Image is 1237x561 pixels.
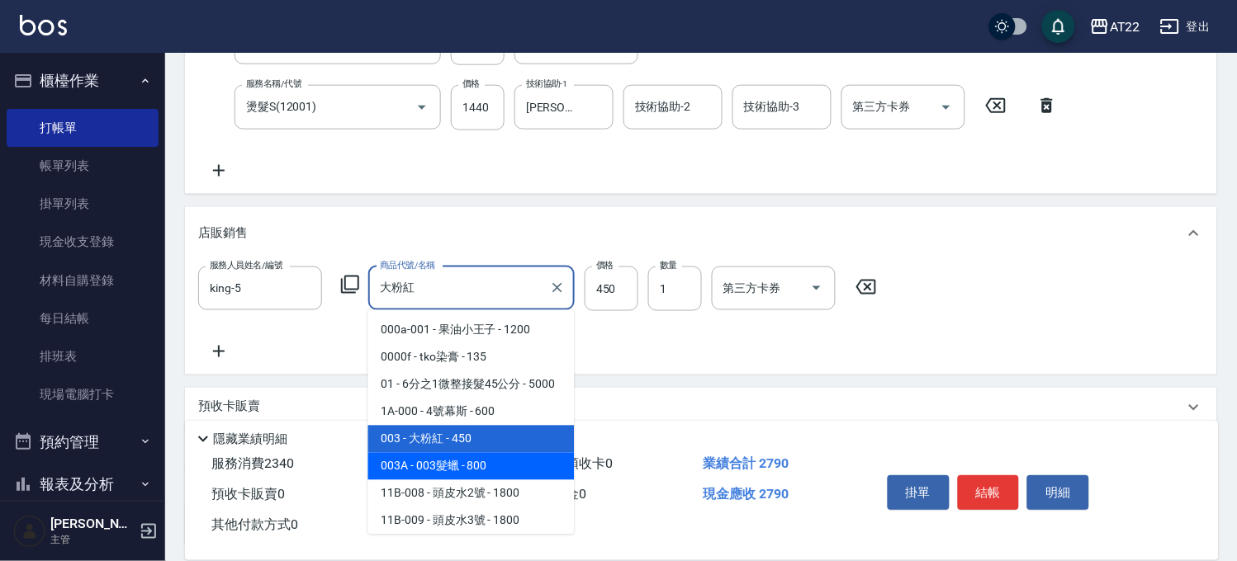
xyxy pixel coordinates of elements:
p: 店販銷售 [198,224,248,242]
img: Logo [20,15,67,35]
label: 服務名稱/代號 [246,78,301,90]
h5: [PERSON_NAME] [50,516,135,532]
label: 服務人員姓名/編號 [210,259,282,271]
button: Clear [546,276,569,299]
button: Open [409,94,435,120]
button: AT22 [1083,10,1147,44]
button: Open [803,275,830,301]
span: 0000f - tko染膏 - 135 [368,344,575,371]
img: Person [13,515,46,548]
p: 預收卡販賣 [198,398,260,416]
span: 1A-000 - 4號幕斯 - 600 [368,398,575,426]
button: 明細 [1027,475,1089,510]
p: 主管 [50,532,135,547]
span: 003 - 大粉紅 - 450 [368,426,575,453]
span: 現金應收 2790 [704,486,789,502]
label: 技術協助-1 [526,78,568,90]
span: 11B-008 - 頭皮水2號 - 1800 [368,480,575,507]
button: 掛單 [888,475,950,510]
button: 櫃檯作業 [7,59,159,102]
p: 隱藏業績明細 [213,431,287,448]
div: 預收卡販賣 [185,388,1217,427]
span: 使用預收卡 0 [539,455,613,471]
span: 11B-009 - 頭皮水3號 - 1800 [368,507,575,535]
a: 材料自購登錄 [7,262,159,299]
div: AT22 [1110,16,1140,37]
a: 帳單列表 [7,147,159,185]
span: 01 - 6分之1微整接髮45公分 - 5000 [368,371,575,398]
label: 商品代號/名稱 [380,259,435,271]
span: 000a-001 - 果油小王子 - 1200 [368,317,575,344]
button: 登出 [1154,12,1217,42]
span: 其他付款方式 0 [211,516,298,532]
button: Open [933,94,960,120]
span: 業績合計 2790 [704,455,789,471]
div: 店販銷售 [185,207,1217,260]
a: 每日結帳 [7,299,159,337]
a: 現場電腦打卡 [7,375,159,413]
button: 預約管理 [7,421,159,464]
a: 現金收支登錄 [7,223,159,261]
a: 掛單列表 [7,185,159,223]
button: save [1042,10,1075,43]
label: 價格 [596,259,614,271]
label: 價格 [462,78,480,90]
label: 數量 [660,259,677,271]
a: 排班表 [7,337,159,375]
button: 結帳 [958,475,1020,510]
button: 報表及分析 [7,463,159,506]
span: 預收卡販賣 0 [211,486,285,502]
span: 服務消費 2340 [211,455,294,471]
a: 打帳單 [7,109,159,147]
span: 003A - 003髮蠟 - 800 [368,453,575,480]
